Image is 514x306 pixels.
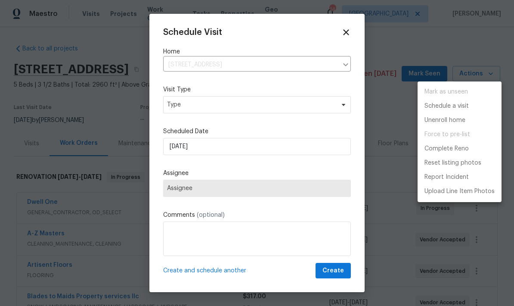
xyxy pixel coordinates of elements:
[424,102,469,111] p: Schedule a visit
[424,159,481,168] p: Reset listing photos
[424,144,469,153] p: Complete Reno
[424,116,465,125] p: Unenroll home
[418,128,502,142] span: Setup visit must be completed before moving home to pre-list
[424,173,469,182] p: Report Incident
[424,187,495,196] p: Upload Line Item Photos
